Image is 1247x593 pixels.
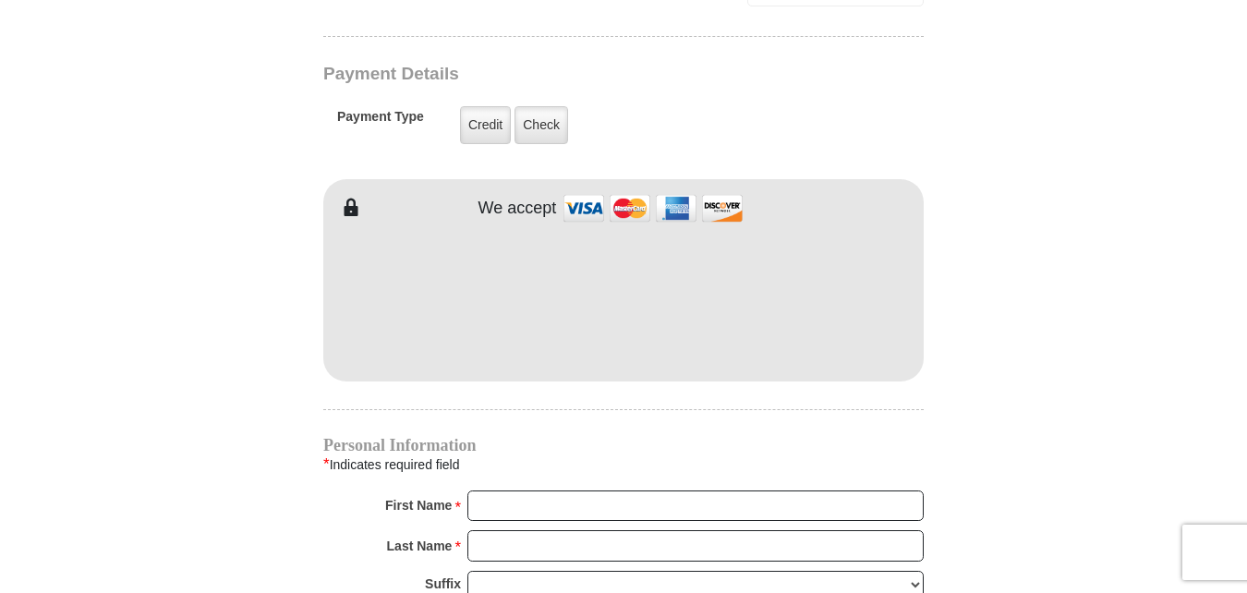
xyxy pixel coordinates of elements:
[515,106,568,144] label: Check
[337,109,424,134] h5: Payment Type
[385,492,452,518] strong: First Name
[387,533,453,559] strong: Last Name
[323,453,924,477] div: Indicates required field
[323,438,924,453] h4: Personal Information
[460,106,511,144] label: Credit
[478,199,557,219] h4: We accept
[323,64,794,85] h3: Payment Details
[561,188,745,228] img: credit cards accepted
